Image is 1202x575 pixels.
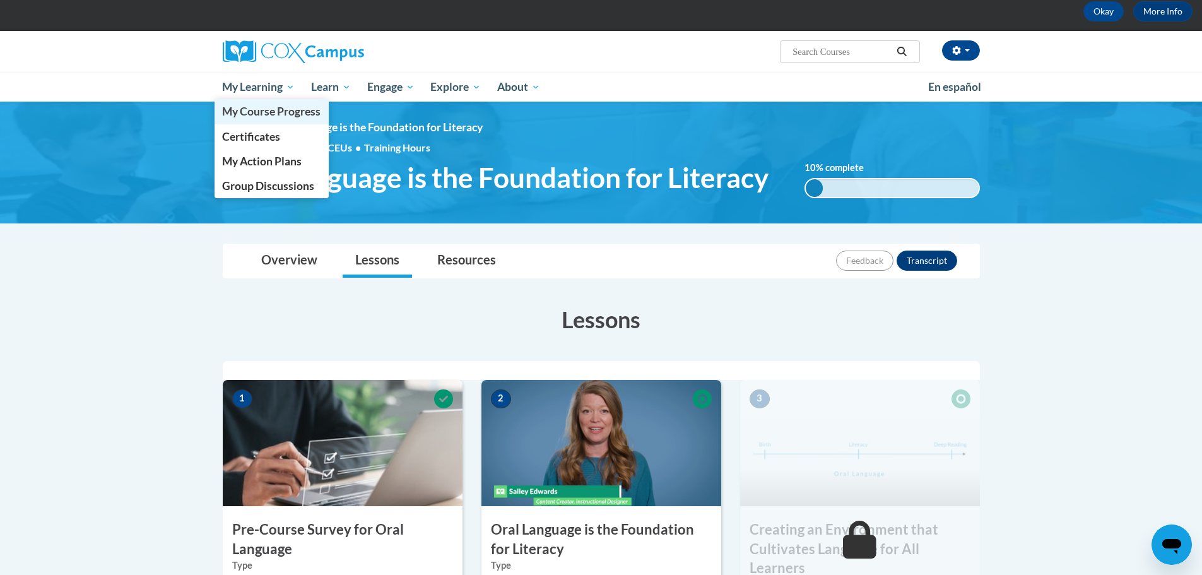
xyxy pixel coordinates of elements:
[311,80,351,95] span: Learn
[215,149,329,174] a: My Action Plans
[804,162,816,173] span: 10
[367,80,415,95] span: Engage
[740,380,980,506] img: Course Image
[222,179,314,193] span: Group Discussions
[750,389,770,408] span: 3
[303,73,359,102] a: Learn
[306,141,364,155] span: 0.40 CEUs
[223,40,463,63] a: Cox Campus
[223,380,463,506] img: Course Image
[222,155,302,168] span: My Action Plans
[355,141,361,153] span: •
[249,244,330,278] a: Overview
[215,73,303,102] a: My Learning
[491,559,712,572] label: Type
[897,251,957,271] button: Transcript
[489,73,548,102] a: About
[222,130,280,143] span: Certificates
[1083,1,1124,21] button: Okay
[215,99,329,124] a: My Course Progress
[928,80,981,93] span: En español
[892,44,911,59] button: Search
[920,74,989,100] a: En español
[223,40,364,63] img: Cox Campus
[497,80,540,95] span: About
[267,121,483,134] span: Oral Language is the Foundation for Literacy
[222,80,295,95] span: My Learning
[422,73,489,102] a: Explore
[791,44,892,59] input: Search Courses
[232,389,252,408] span: 1
[1133,1,1193,21] a: More Info
[364,141,430,153] span: Training Hours
[491,389,511,408] span: 2
[343,244,412,278] a: Lessons
[425,244,509,278] a: Resources
[481,520,721,559] h3: Oral Language is the Foundation for Literacy
[804,161,877,175] label: % complete
[232,559,453,572] label: Type
[359,73,423,102] a: Engage
[430,80,481,95] span: Explore
[215,124,329,149] a: Certificates
[222,105,321,118] span: My Course Progress
[942,40,980,61] button: Account Settings
[223,520,463,559] h3: Pre-Course Survey for Oral Language
[806,179,823,197] div: 10%
[481,380,721,506] img: Course Image
[836,251,893,271] button: Feedback
[223,304,980,335] h3: Lessons
[204,73,999,102] div: Main menu
[1152,525,1192,565] iframe: Button to launch messaging window
[215,174,329,198] a: Group Discussions
[223,161,769,194] span: Oral Language is the Foundation for Literacy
